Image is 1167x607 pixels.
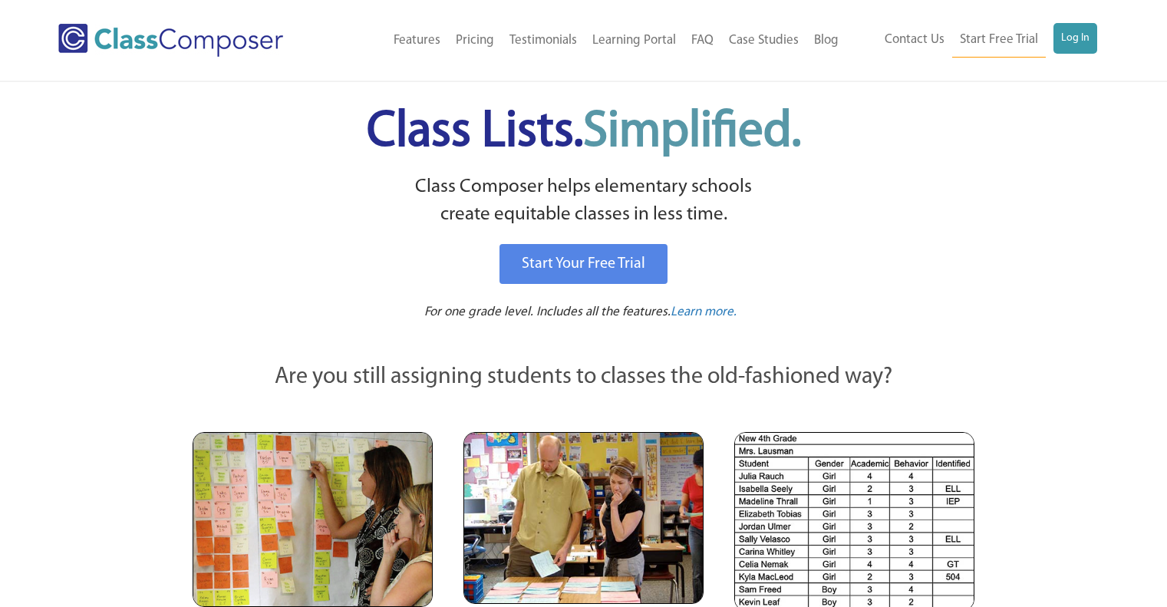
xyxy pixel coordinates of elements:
a: Pricing [448,24,502,58]
span: Learn more. [671,305,737,318]
img: Teachers Looking at Sticky Notes [193,432,433,607]
a: Features [386,24,448,58]
a: Contact Us [877,23,952,57]
a: Case Studies [721,24,806,58]
nav: Header Menu [332,24,846,58]
img: Class Composer [58,24,283,57]
a: Start Free Trial [952,23,1046,58]
span: Start Your Free Trial [522,256,645,272]
a: Learning Portal [585,24,684,58]
span: Simplified. [583,107,801,157]
a: Start Your Free Trial [499,244,668,284]
img: Blue and Pink Paper Cards [463,432,704,603]
a: Log In [1053,23,1097,54]
span: Class Lists. [367,107,801,157]
a: Testimonials [502,24,585,58]
a: FAQ [684,24,721,58]
nav: Header Menu [846,23,1097,58]
a: Blog [806,24,846,58]
p: Are you still assigning students to classes the old-fashioned way? [193,361,975,394]
a: Learn more. [671,303,737,322]
p: Class Composer helps elementary schools create equitable classes in less time. [190,173,977,229]
span: For one grade level. Includes all the features. [424,305,671,318]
